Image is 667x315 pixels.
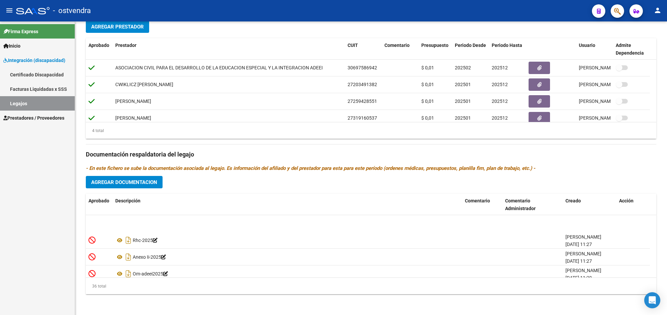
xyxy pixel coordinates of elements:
span: Agregar Documentacion [91,179,157,185]
i: - En este fichero se sube la documentación asociada al legajo. Es información del afiliado y del ... [86,165,535,171]
mat-icon: menu [5,6,13,14]
button: Agregar Prestador [86,20,149,33]
span: 30697586942 [348,65,377,70]
span: CUIT [348,43,358,48]
datatable-header-cell: Acción [616,194,650,216]
h3: Documentación respaldatoria del legajo [86,150,656,159]
span: $ 0,01 [421,65,434,70]
div: [PERSON_NAME] [115,114,151,122]
span: 202501 [455,115,471,121]
span: Creado [565,198,581,203]
datatable-header-cell: Comentario Administrador [502,194,563,216]
span: - ostvendra [53,3,91,18]
span: Agregar Prestador [91,24,144,30]
span: 27203491382 [348,82,377,87]
span: 27259428551 [348,99,377,104]
span: 202512 [492,65,508,70]
span: Presupuesto [421,43,448,48]
span: [DATE] 11:27 [565,242,592,247]
span: [PERSON_NAME] Dolian [DATE] [579,115,646,121]
div: CWIKLICZ [PERSON_NAME] [115,81,173,88]
mat-icon: person [654,6,662,14]
span: Descripción [115,198,140,203]
i: Descargar documento [124,252,133,262]
div: 4 total [86,127,104,134]
span: 202512 [492,82,508,87]
span: Prestadores / Proveedores [3,114,64,122]
span: Integración (discapacidad) [3,57,65,64]
span: Comentario Administrador [505,198,536,211]
span: Inicio [3,42,20,50]
div: ASOCIACION CIVIL PARA EL DESARROLLO DE LA EDUCACION ESPECIAL Y LA INTEGRACION ADEEI [115,64,323,72]
div: Open Intercom Messenger [644,292,660,308]
span: Comentario [465,198,490,203]
datatable-header-cell: Presupuesto [419,38,452,60]
div: Anexo Ii-2025 [115,252,460,262]
datatable-header-cell: Periodo Hasta [489,38,526,60]
span: [DATE] 11:27 [565,258,592,264]
span: Acción [619,198,633,203]
datatable-header-cell: Usuario [576,38,613,60]
span: Aprobado [88,198,109,203]
datatable-header-cell: Creado [563,194,616,216]
span: $ 0,01 [421,115,434,121]
datatable-header-cell: Descripción [113,194,462,216]
span: 202512 [492,115,508,121]
span: 202502 [455,65,471,70]
span: [PERSON_NAME] Dolian [DATE] [579,65,646,70]
span: Periodo Hasta [492,43,522,48]
datatable-header-cell: Aprobado [86,194,113,216]
span: [PERSON_NAME] [565,234,601,240]
button: Agregar Documentacion [86,176,163,188]
i: Descargar documento [124,235,133,246]
span: $ 0,01 [421,82,434,87]
span: 202501 [455,99,471,104]
span: 202501 [455,82,471,87]
datatable-header-cell: Prestador [113,38,345,60]
span: [PERSON_NAME] Dolian [DATE] [579,99,646,104]
datatable-header-cell: Aprobado [86,38,113,60]
div: Om-adeei2025 [115,268,460,279]
span: 27319160537 [348,115,377,121]
span: 202512 [492,99,508,104]
datatable-header-cell: Comentario [382,38,419,60]
datatable-header-cell: Comentario [462,194,502,216]
span: [DATE] 11:29 [565,275,592,280]
span: Periodo Desde [455,43,486,48]
span: [PERSON_NAME] [565,268,601,273]
span: Comentario [384,43,410,48]
span: Prestador [115,43,136,48]
span: Firma Express [3,28,38,35]
datatable-header-cell: Periodo Desde [452,38,489,60]
span: Aprobado [88,43,109,48]
datatable-header-cell: Admite Dependencia [613,38,650,60]
div: Rhc-2025 [115,235,460,246]
i: Descargar documento [124,268,133,279]
datatable-header-cell: CUIT [345,38,382,60]
span: $ 0,01 [421,99,434,104]
span: [PERSON_NAME] [565,251,601,256]
div: [PERSON_NAME] [115,98,151,105]
span: Admite Dependencia [616,43,644,56]
span: Usuario [579,43,595,48]
span: [PERSON_NAME] Dolian [DATE] [579,82,646,87]
div: 36 total [86,282,106,290]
